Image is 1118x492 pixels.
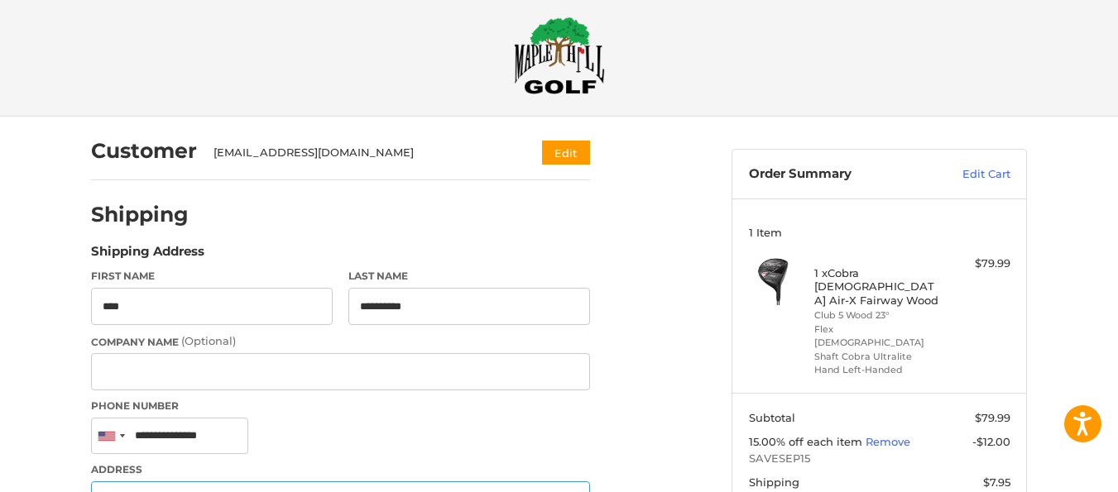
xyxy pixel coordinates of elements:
[814,322,941,350] li: Flex [DEMOGRAPHIC_DATA]
[91,269,333,284] label: First Name
[749,475,799,489] span: Shipping
[866,435,910,448] a: Remove
[92,418,130,454] div: United States: +1
[927,166,1010,183] a: Edit Cart
[542,141,590,165] button: Edit
[945,256,1010,272] div: $79.99
[181,334,236,347] small: (Optional)
[749,226,1010,239] h3: 1 Item
[91,202,189,227] h2: Shipping
[214,145,511,161] div: [EMAIL_ADDRESS][DOMAIN_NAME]
[749,166,927,183] h3: Order Summary
[975,411,1010,424] span: $79.99
[814,363,941,377] li: Hand Left-Handed
[514,17,605,94] img: Maple Hill Golf
[814,266,941,307] h4: 1 x Cobra [DEMOGRAPHIC_DATA] Air-X Fairway Wood
[91,138,197,164] h2: Customer
[981,447,1118,492] iframe: Google Customer Reviews
[814,308,941,322] li: Club 5 Wood 23°
[749,451,1010,467] span: SAVESEP15
[91,333,590,350] label: Company Name
[749,411,795,424] span: Subtotal
[91,242,204,269] legend: Shipping Address
[814,350,941,364] li: Shaft Cobra Ultralite
[749,435,866,448] span: 15.00% off each item
[91,399,590,413] label: Phone Number
[972,435,1010,448] span: -$12.00
[348,269,590,284] label: Last Name
[91,462,590,477] label: Address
